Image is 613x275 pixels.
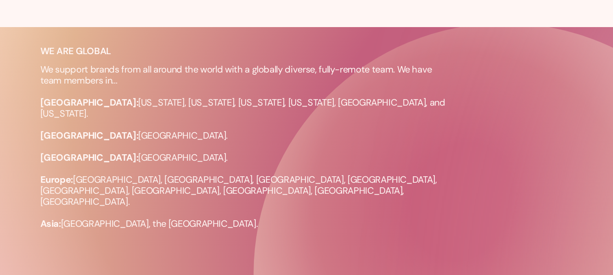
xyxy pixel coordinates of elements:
[40,45,233,56] p: WE ARE GLOBAL
[40,96,139,108] strong: [GEOGRAPHIC_DATA]:
[40,64,454,229] p: We support brands from all around the world with a globally diverse, fully-remote team. We have t...
[40,174,73,185] strong: Europe:
[40,218,61,230] strong: Asia:
[40,129,139,141] strong: [GEOGRAPHIC_DATA]:
[40,152,139,163] strong: [GEOGRAPHIC_DATA]:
